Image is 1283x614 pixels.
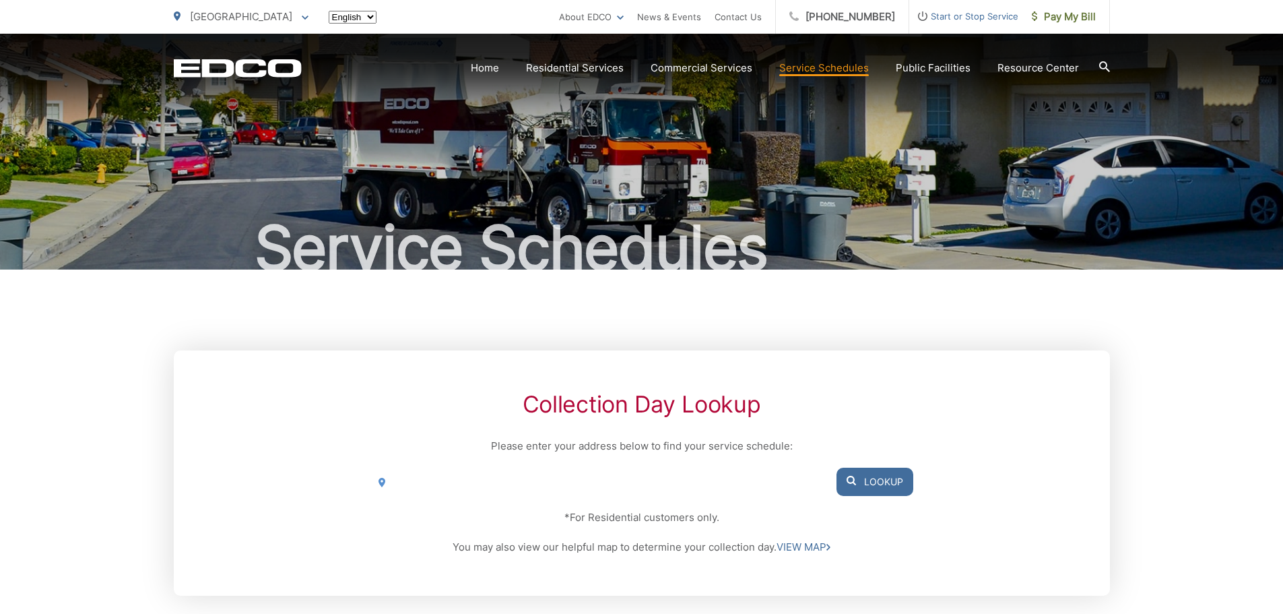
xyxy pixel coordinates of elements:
h2: Collection Day Lookup [370,391,913,418]
a: Residential Services [526,60,624,76]
a: VIEW MAP [777,539,830,555]
select: Select a language [329,11,376,24]
a: About EDCO [559,9,624,25]
a: Service Schedules [779,60,869,76]
p: Please enter your address below to find your service schedule: [370,438,913,454]
a: News & Events [637,9,701,25]
a: Contact Us [715,9,762,25]
a: Resource Center [997,60,1079,76]
h1: Service Schedules [174,214,1110,282]
span: [GEOGRAPHIC_DATA] [190,10,292,23]
a: Commercial Services [651,60,752,76]
a: Public Facilities [896,60,971,76]
p: *For Residential customers only. [370,510,913,526]
p: You may also view our helpful map to determine your collection day. [370,539,913,555]
span: Pay My Bill [1032,9,1096,25]
a: EDCD logo. Return to the homepage. [174,59,302,78]
button: Lookup [836,468,913,496]
a: Home [471,60,499,76]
